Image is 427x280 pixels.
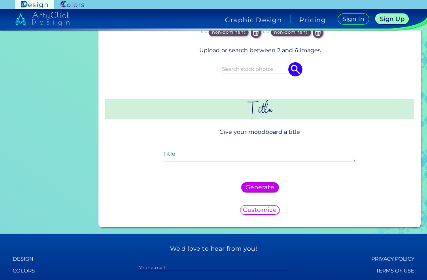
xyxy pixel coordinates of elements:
img: ArtyClick Colors logo [60,1,84,8]
h2: Title [105,99,414,119]
a: Terms of Use [333,266,414,276]
h5: Sign Up [381,16,403,22]
h5: We'd love to hear from you! [119,245,307,252]
a: Design [13,254,94,264]
input: Search stock photos.. [222,65,298,73]
h4: Graphic Design [225,17,282,23]
p: non-dominant [212,29,246,36]
label: Title [163,151,175,157]
h5: Customize [245,207,275,213]
a: Privacy policy [333,254,414,264]
img: artyclick_design_logo_white_combined_path.svg [15,12,70,26]
a: Sign In [339,14,368,24]
a: Sign Up [377,14,407,24]
p: non-dominant [274,29,308,36]
h5: Sign In [344,16,363,22]
p: Give your moodboard a title [105,125,414,139]
p: Upload or search between 2 and 6 images [108,46,411,55]
input: Your e-mail [138,264,289,271]
a: Pricing [299,17,326,23]
img: icon search [288,62,302,76]
h5: Generate [247,185,272,190]
a: Colors [13,266,94,276]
